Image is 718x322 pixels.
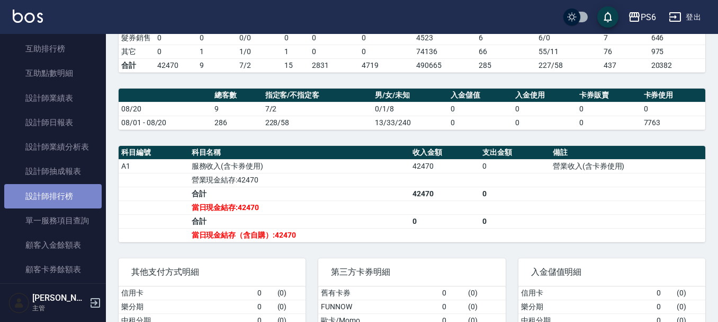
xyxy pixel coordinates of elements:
td: 1 [197,45,237,58]
td: 0 [309,45,359,58]
td: 76 [601,45,649,58]
td: 7 [601,31,649,45]
button: 登出 [665,7,705,27]
th: 科目編號 [119,146,189,160]
td: 0 [513,116,577,129]
td: 6 [476,31,536,45]
td: 4719 [359,58,414,72]
td: 營業收入(含卡券使用) [550,159,705,173]
a: 設計師業績表 [4,86,102,110]
td: ( 0 ) [465,286,506,300]
a: 顧客入金餘額表 [4,233,102,257]
th: 支出金額 [480,146,550,160]
td: 6 / 0 [536,31,601,45]
td: 0/1/8 [372,102,448,116]
td: 0 [577,116,641,129]
a: 設計師抽成報表 [4,159,102,184]
a: 互助排行榜 [4,37,102,61]
td: 42470 [410,187,480,201]
td: 其它 [119,45,155,58]
td: 當日現金結存:42470 [189,201,410,214]
th: 備註 [550,146,705,160]
td: 合計 [189,187,410,201]
td: 樂分期 [518,300,654,314]
td: 營業現金結存:42470 [189,173,410,187]
td: 0 [309,31,359,45]
a: 單一服務項目查詢 [4,208,102,233]
a: 顧客卡券餘額表 [4,257,102,282]
td: 0 [480,187,550,201]
td: 信用卡 [518,286,654,300]
td: 服務收入(含卡券使用) [189,159,410,173]
td: 0 [197,31,237,45]
td: 0 [641,102,705,116]
td: 髮券銷售 [119,31,155,45]
td: 55 / 11 [536,45,601,58]
th: 科目名稱 [189,146,410,160]
th: 收入金額 [410,146,480,160]
td: 9 [212,102,263,116]
td: FUNNOW [318,300,439,314]
td: 0 [155,45,197,58]
td: 0 / 0 [237,31,282,45]
td: 4523 [414,31,476,45]
td: 0 [448,116,512,129]
p: 主管 [32,303,86,313]
a: 設計師業績分析表 [4,135,102,159]
th: 總客數 [212,89,263,102]
th: 指定客/不指定客 [263,89,373,102]
td: 0 [282,31,309,45]
td: 7/2 [263,102,373,116]
td: 08/20 [119,102,212,116]
td: 合計 [189,214,410,228]
td: 15 [282,58,309,72]
h5: [PERSON_NAME] [32,293,86,303]
a: 每日非現金明細 [4,282,102,307]
span: 其他支付方式明細 [131,267,293,277]
td: 228/58 [263,116,373,129]
td: A1 [119,159,189,173]
td: 樂分期 [119,300,255,314]
img: Person [8,292,30,314]
td: ( 0 ) [674,300,705,314]
td: 42470 [155,58,197,72]
th: 男/女/未知 [372,89,448,102]
td: ( 0 ) [275,300,306,314]
td: 0 [654,300,674,314]
td: 0 [359,31,414,45]
button: PS6 [624,6,660,28]
td: 舊有卡券 [318,286,439,300]
th: 入金使用 [513,89,577,102]
td: 合計 [119,58,155,72]
td: 0 [410,214,480,228]
th: 入金儲值 [448,89,512,102]
td: 66 [476,45,536,58]
td: 227/58 [536,58,601,72]
table: a dense table [119,146,705,242]
td: 0 [577,102,641,116]
button: save [597,6,618,28]
td: 信用卡 [119,286,255,300]
td: 9 [197,58,237,72]
table: a dense table [119,89,705,130]
td: ( 0 ) [674,286,705,300]
td: 當日現金結存（含自購）:42470 [189,228,410,242]
td: 74136 [414,45,476,58]
td: 0 [448,102,512,116]
a: 互助點數明細 [4,61,102,85]
td: 13/33/240 [372,116,448,129]
td: 0 [255,286,275,300]
td: 0 [480,214,550,228]
td: 7/2 [237,58,282,72]
td: 490665 [414,58,476,72]
td: 08/01 - 08/20 [119,116,212,129]
img: Logo [13,10,43,23]
a: 設計師排行榜 [4,184,102,208]
td: 286 [212,116,263,129]
td: 7763 [641,116,705,129]
td: 1 / 0 [237,45,282,58]
td: 0 [255,300,275,314]
td: ( 0 ) [275,286,306,300]
th: 卡券使用 [641,89,705,102]
td: 0 [439,300,465,314]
